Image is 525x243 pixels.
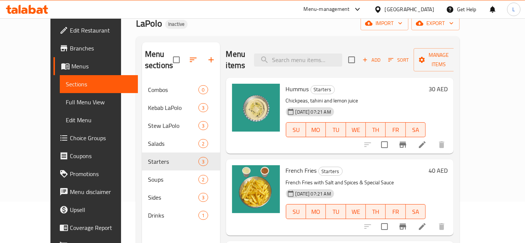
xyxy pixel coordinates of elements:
span: 2 [199,140,207,147]
span: 2 [199,176,207,183]
button: Add [359,54,383,66]
input: search [254,53,342,67]
span: 0 [199,86,207,93]
a: Coupons [53,147,138,165]
div: [GEOGRAPHIC_DATA] [385,5,434,13]
span: Coverage Report [70,223,132,232]
span: 1 [199,212,207,219]
span: MO [309,206,323,217]
a: Branches [53,39,138,57]
a: Edit menu item [418,222,427,231]
button: delete [433,218,451,236]
span: Full Menu View [66,98,132,107]
button: MO [306,122,326,137]
button: TH [366,122,386,137]
span: Select to update [377,137,392,153]
div: Stew LaPolo3 [142,117,220,135]
span: MO [309,124,323,135]
span: import [367,19,402,28]
span: Manage items [420,50,458,69]
span: Promotions [70,169,132,178]
button: TU [326,122,346,137]
span: Choice Groups [70,133,132,142]
button: SU [286,122,306,137]
span: SU [289,206,303,217]
button: Sort [386,54,411,66]
button: FR [386,204,405,219]
span: Edit Restaurant [70,26,132,35]
span: Sort [388,56,409,64]
img: French Fries [232,165,280,213]
div: Inactive [165,20,188,29]
span: Menus [71,62,132,71]
span: Upsell [70,205,132,214]
button: delete [433,136,451,154]
span: Kebab LaPolo [148,103,198,112]
a: Promotions [53,165,138,183]
a: Menus [53,57,138,75]
span: Coupons [70,151,132,160]
span: TH [369,124,383,135]
span: Starters [148,157,198,166]
button: Manage items [414,48,464,71]
button: FR [386,122,405,137]
span: FR [389,206,402,217]
div: items [198,121,208,130]
span: Soups [148,175,198,184]
p: French Fries with Salt and Spices & Special Sauce [286,178,426,187]
span: TH [369,206,383,217]
span: Select to update [377,219,392,234]
button: SU [286,204,306,219]
span: 3 [199,158,207,165]
h6: 40 AED [429,165,448,176]
div: items [198,103,208,112]
button: TH [366,204,386,219]
span: Sections [66,80,132,89]
span: SA [409,124,423,135]
span: Starters [319,167,342,176]
span: WE [349,206,363,217]
span: SA [409,206,423,217]
div: items [198,193,208,202]
span: Hummus [286,83,309,95]
span: [DATE] 07:21 AM [293,108,334,116]
div: Kebab LaPolo3 [142,99,220,117]
div: Sides3 [142,188,220,206]
span: TU [329,124,343,135]
div: items [198,139,208,148]
span: Select all sections [169,52,184,68]
div: Starters [311,85,335,94]
button: WE [346,204,366,219]
button: TU [326,204,346,219]
button: Add section [202,51,220,69]
div: Soups2 [142,170,220,188]
span: Sort sections [184,51,202,69]
div: Menu-management [304,5,350,14]
div: Stew LaPolo [148,121,198,130]
h2: Menu items [226,49,245,71]
span: Drinks [148,211,198,220]
nav: Menu sections [142,78,220,227]
button: MO [306,204,326,219]
button: export [411,16,460,30]
span: L [512,5,515,13]
span: Select section [344,52,359,68]
div: Salads2 [142,135,220,153]
a: Coverage Report [53,219,138,237]
button: import [361,16,408,30]
button: Branch-specific-item [394,218,412,236]
span: TU [329,206,343,217]
button: Branch-specific-item [394,136,412,154]
span: Combos [148,85,198,94]
div: items [198,157,208,166]
a: Edit Menu [60,111,138,129]
span: 3 [199,122,207,129]
a: Choice Groups [53,129,138,147]
a: Menu disclaimer [53,183,138,201]
a: Edit Restaurant [53,21,138,39]
span: FR [389,124,402,135]
span: Sort items [383,54,414,66]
